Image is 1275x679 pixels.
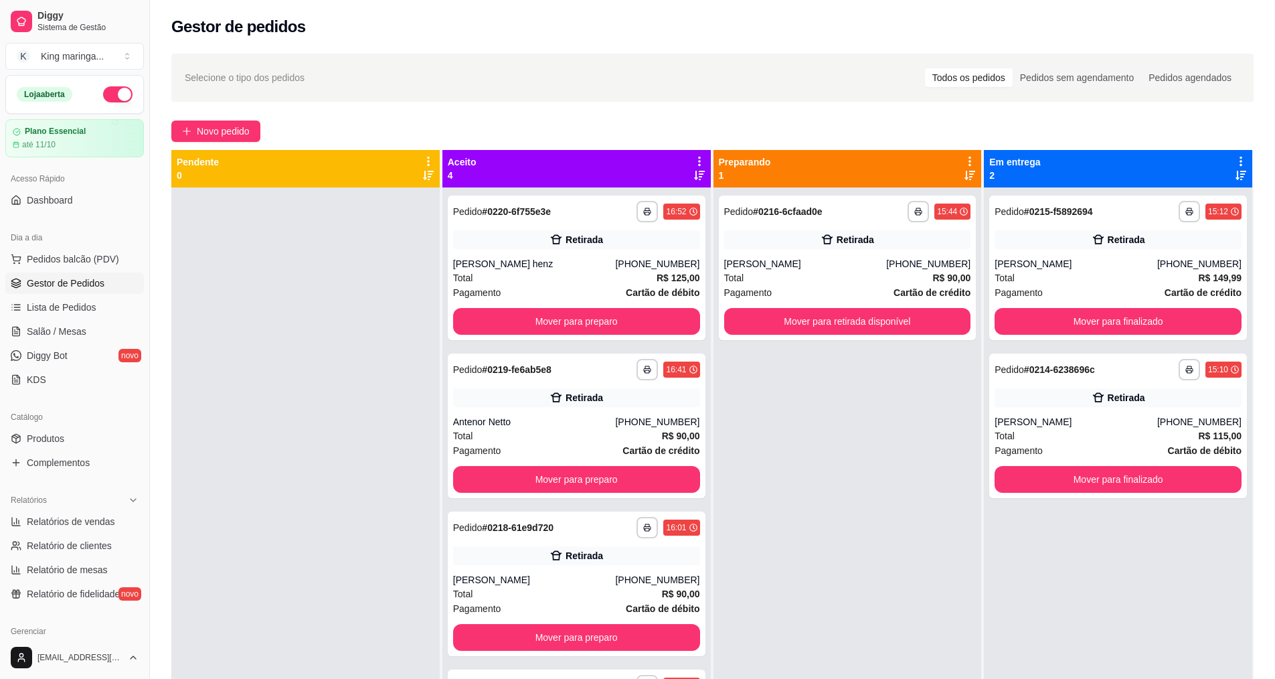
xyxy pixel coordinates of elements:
span: Salão / Mesas [27,325,86,338]
span: Relatório de clientes [27,539,112,552]
div: Dia a dia [5,227,144,248]
strong: Cartão de débito [626,603,699,614]
a: Relatório de mesas [5,559,144,581]
span: Relatórios [11,495,47,506]
p: 4 [448,169,477,182]
strong: # 0220-6f755e3e [482,206,551,217]
a: Diggy Botnovo [5,345,144,366]
div: 16:41 [666,364,686,375]
article: até 11/10 [22,139,56,150]
span: Gestor de Pedidos [27,277,104,290]
button: [EMAIL_ADDRESS][DOMAIN_NAME] [5,642,144,674]
span: Pedido [995,364,1024,375]
span: Pagamento [453,443,501,458]
button: Select a team [5,43,144,70]
button: Mover para preparo [453,466,700,493]
strong: Cartão de débito [626,287,699,298]
span: Produtos [27,432,64,445]
div: Retirada [566,391,603,404]
span: Total [453,429,473,443]
span: Total [724,271,744,285]
button: Mover para finalizado [995,308,1242,335]
strong: Cartão de crédito [622,445,699,456]
span: Total [453,587,473,601]
a: Plano Essencialaté 11/10 [5,119,144,157]
a: Relatórios de vendas [5,511,144,532]
span: Pedido [724,206,754,217]
h2: Gestor de pedidos [171,16,306,37]
div: Retirada [1108,391,1145,404]
div: Antenor Netto [453,415,616,429]
span: Pedido [453,206,483,217]
div: [PERSON_NAME] [995,257,1157,271]
span: plus [182,127,191,136]
p: Preparando [719,155,771,169]
strong: R$ 115,00 [1198,431,1242,441]
span: Pagamento [995,443,1043,458]
div: Loja aberta [17,87,72,102]
strong: R$ 125,00 [657,273,700,283]
a: Salão / Mesas [5,321,144,342]
article: Plano Essencial [25,127,86,137]
strong: R$ 149,99 [1198,273,1242,283]
button: Pedidos balcão (PDV) [5,248,144,270]
strong: # 0214-6238696c [1024,364,1095,375]
a: Dashboard [5,190,144,211]
span: Pedidos balcão (PDV) [27,252,119,266]
div: [PHONE_NUMBER] [615,415,699,429]
a: DiggySistema de Gestão [5,5,144,37]
button: Alterar Status [103,86,133,102]
span: Diggy Bot [27,349,68,362]
div: [PERSON_NAME] [453,573,616,587]
div: Retirada [1108,233,1145,246]
div: 15:44 [937,206,957,217]
p: 2 [989,169,1040,182]
span: Dashboard [27,194,73,207]
button: Mover para preparo [453,624,700,651]
p: Pendente [177,155,219,169]
div: Acesso Rápido [5,168,144,190]
div: Todos os pedidos [925,68,1013,87]
span: Pagamento [995,285,1043,300]
span: Complementos [27,456,90,469]
span: [EMAIL_ADDRESS][DOMAIN_NAME] [37,652,122,663]
span: Pedido [453,522,483,533]
div: [PERSON_NAME] [995,415,1157,429]
span: Pagamento [453,601,501,616]
strong: # 0215-f5892694 [1024,206,1093,217]
span: Total [995,429,1015,443]
div: 16:01 [666,522,686,533]
button: Novo pedido [171,121,260,142]
span: Total [995,271,1015,285]
div: 15:12 [1208,206,1228,217]
span: Relatórios de vendas [27,515,115,528]
p: Em entrega [989,155,1040,169]
strong: # 0219-fe6ab5e8 [482,364,551,375]
div: [PHONE_NUMBER] [1157,257,1242,271]
span: Sistema de Gestão [37,22,139,33]
span: Pagamento [724,285,772,300]
button: Mover para finalizado [995,466,1242,493]
span: Pedido [995,206,1024,217]
div: Catálogo [5,406,144,428]
a: Lista de Pedidos [5,297,144,318]
strong: R$ 90,00 [662,589,700,599]
button: Mover para preparo [453,308,700,335]
span: Total [453,271,473,285]
strong: Cartão de crédito [894,287,970,298]
button: Mover para retirada disponível [724,308,971,335]
a: Gestor de Pedidos [5,273,144,294]
span: Selecione o tipo dos pedidos [185,70,305,85]
div: Retirada [837,233,874,246]
span: KDS [27,373,46,386]
div: King maringa ... [41,50,104,63]
p: 1 [719,169,771,182]
div: 16:52 [666,206,686,217]
div: Retirada [566,233,603,246]
div: [PHONE_NUMBER] [886,257,970,271]
a: Complementos [5,452,144,473]
strong: # 0216-6cfaad0e [753,206,823,217]
div: Pedidos sem agendamento [1013,68,1141,87]
span: Lista de Pedidos [27,301,96,314]
div: Retirada [566,549,603,562]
